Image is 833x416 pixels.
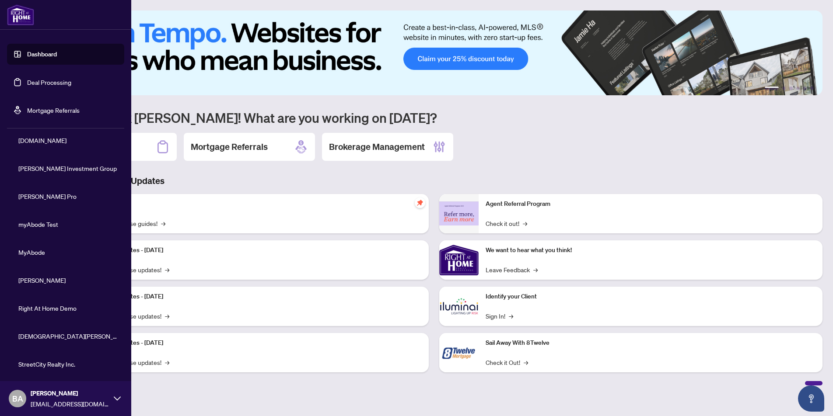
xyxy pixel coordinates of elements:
span: [PERSON_NAME] [18,275,118,285]
span: [DEMOGRAPHIC_DATA][PERSON_NAME] Realty [18,331,118,341]
h1: Welcome back [PERSON_NAME]! What are you working on [DATE]? [45,109,822,126]
p: Agent Referral Program [486,199,815,209]
p: Platform Updates - [DATE] [92,338,422,348]
span: [PERSON_NAME] Pro [18,191,118,201]
span: [PERSON_NAME] Investment Group [18,163,118,173]
span: [DOMAIN_NAME] [18,135,118,145]
a: Leave Feedback→ [486,265,538,274]
a: Mortgage Referrals [27,106,80,114]
span: myAbode Test [18,219,118,229]
button: 5 [803,87,807,90]
span: [PERSON_NAME] [31,388,109,398]
span: [EMAIL_ADDRESS][DOMAIN_NAME] [31,399,109,409]
p: Identify your Client [486,292,815,302]
img: We want to hear what you think! [439,240,479,280]
img: Identify your Client [439,287,479,326]
span: MyAbode [18,247,118,257]
img: Sail Away With 8Twelve [439,333,479,372]
p: We want to hear what you think! [486,246,815,255]
span: Right At Home Demo [18,303,118,313]
span: → [523,218,527,228]
a: Check it Out!→ [486,357,528,367]
span: → [524,357,528,367]
button: Open asap [798,385,824,412]
a: Sign In!→ [486,311,513,321]
p: Platform Updates - [DATE] [92,292,422,302]
span: → [165,311,169,321]
button: 4 [796,87,800,90]
span: → [165,265,169,274]
a: Dashboard [27,50,57,58]
span: BA [12,392,23,405]
span: → [509,311,513,321]
span: StreetCity Realty Inc. [18,359,118,369]
span: → [161,218,165,228]
h3: Brokerage & Industry Updates [45,175,822,187]
img: Slide 0 [45,10,822,95]
button: 1 [765,87,779,90]
span: → [533,265,538,274]
a: Deal Processing [27,78,71,86]
a: Check it out!→ [486,218,527,228]
img: logo [7,4,34,25]
img: Agent Referral Program [439,201,479,225]
p: Platform Updates - [DATE] [92,246,422,255]
h2: Brokerage Management [329,141,425,153]
button: 6 [810,87,814,90]
p: Self-Help [92,199,422,209]
p: Sail Away With 8Twelve [486,338,815,348]
h2: Mortgage Referrals [191,141,268,153]
button: 3 [789,87,793,90]
button: 2 [782,87,786,90]
span: pushpin [415,198,425,208]
span: → [165,357,169,367]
